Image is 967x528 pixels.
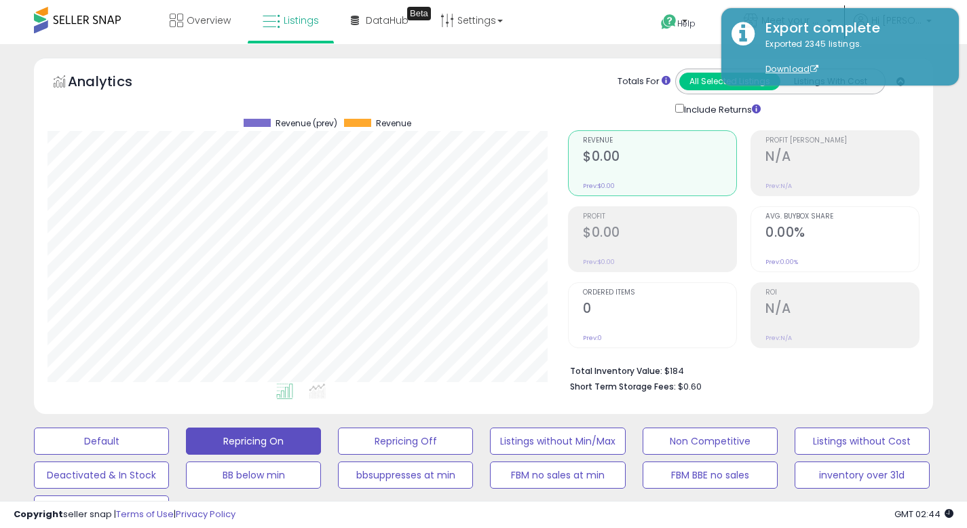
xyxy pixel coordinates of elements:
[795,428,930,455] button: Listings without Cost
[570,381,676,392] b: Short Term Storage Fees:
[677,18,696,29] span: Help
[338,428,473,455] button: Repricing Off
[583,182,615,190] small: Prev: $0.00
[643,428,778,455] button: Non Competitive
[366,14,409,27] span: DataHub
[338,461,473,489] button: bbsuppresses at min
[583,213,736,221] span: Profit
[650,3,722,44] a: Help
[894,508,953,521] span: 2025-09-9 02:44 GMT
[665,101,777,117] div: Include Returns
[34,461,169,489] button: Deactivated & In Stock
[765,149,919,167] h2: N/A
[795,461,930,489] button: inventory over 31d
[678,380,702,393] span: $0.60
[570,362,909,378] li: $184
[765,182,792,190] small: Prev: N/A
[755,38,949,76] div: Exported 2345 listings.
[755,18,949,38] div: Export complete
[583,225,736,243] h2: $0.00
[34,495,169,523] button: 0 comp no sales
[643,461,778,489] button: FBM BBE no sales
[618,75,670,88] div: Totals For
[583,334,602,342] small: Prev: 0
[765,258,798,266] small: Prev: 0.00%
[34,428,169,455] button: Default
[14,508,235,521] div: seller snap | |
[276,119,337,128] span: Revenue (prev)
[765,213,919,221] span: Avg. Buybox Share
[284,14,319,27] span: Listings
[765,301,919,319] h2: N/A
[376,119,411,128] span: Revenue
[583,149,736,167] h2: $0.00
[765,225,919,243] h2: 0.00%
[570,365,662,377] b: Total Inventory Value:
[583,289,736,297] span: Ordered Items
[660,14,677,31] i: Get Help
[765,63,818,75] a: Download
[583,137,736,145] span: Revenue
[186,428,321,455] button: Repricing On
[68,72,159,94] h5: Analytics
[490,461,625,489] button: FBM no sales at min
[583,258,615,266] small: Prev: $0.00
[187,14,231,27] span: Overview
[490,428,625,455] button: Listings without Min/Max
[765,137,919,145] span: Profit [PERSON_NAME]
[765,334,792,342] small: Prev: N/A
[14,508,63,521] strong: Copyright
[176,508,235,521] a: Privacy Policy
[583,301,736,319] h2: 0
[679,73,780,90] button: All Selected Listings
[116,508,174,521] a: Terms of Use
[765,289,919,297] span: ROI
[407,7,431,20] div: Tooltip anchor
[186,461,321,489] button: BB below min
